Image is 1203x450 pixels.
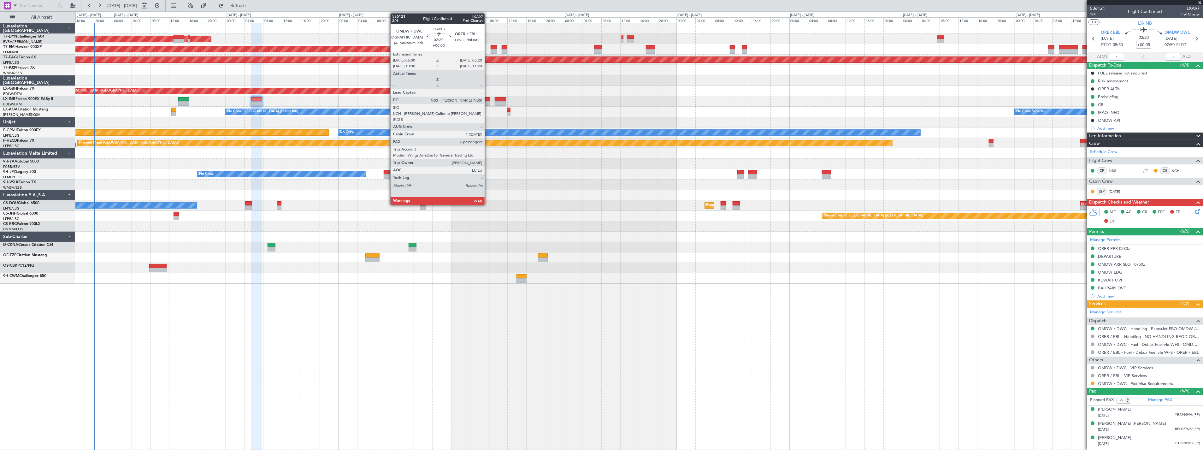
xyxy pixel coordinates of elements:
[1098,285,1126,291] div: BAHRAIN OVF
[1101,30,1120,36] span: ORER EBL
[1098,326,1200,331] a: OMDW / DWC - Handling - ExecuJet FBO OMDW / DWC
[132,17,150,23] div: 04:00
[3,160,17,163] span: 9H-YAA
[1098,70,1147,76] div: FUEL release not required
[1089,140,1100,147] span: Crew
[451,17,470,23] div: 00:00
[1139,35,1149,41] span: 02:20
[169,17,188,23] div: 12:00
[3,212,38,216] a: CS-JHHGlobal 6000
[1098,365,1153,370] a: OMDW / DWC - VIP Services
[565,13,589,18] div: [DATE] - [DATE]
[1089,178,1113,185] span: Cabin Crew
[107,3,137,9] span: [DATE] - [DATE]
[903,13,927,18] div: [DATE] - [DATE]
[1180,12,1200,17] span: Pref Charter
[902,17,921,23] div: 00:00
[245,17,263,23] div: 04:00
[414,17,433,23] div: 16:00
[1180,300,1189,307] span: (1/2)
[1098,421,1166,427] div: [PERSON_NAME] [PERSON_NAME]
[1098,373,1147,378] a: ORER / EBL - VIP Services
[94,17,113,23] div: 20:00
[3,66,35,70] a: T7-PJ29Falcon 7X
[489,17,508,23] div: 08:00
[3,185,22,190] a: WMSA/SZB
[3,206,20,211] a: LFPB/LBG
[39,86,144,96] div: Planned Maint [GEOGRAPHIC_DATA] ([GEOGRAPHIC_DATA] Intl)
[3,201,18,205] span: CS-DOU
[3,164,20,169] a: FCBB/BZV
[3,139,17,143] span: F-HECD
[1113,42,1123,48] span: 05:30
[1180,5,1200,12] span: LXA97
[3,264,17,268] span: OY-CBK
[1098,269,1122,275] div: OMDW LDG
[1098,381,1173,386] a: OMDW / DWC - Pax Visa Requirements
[227,13,251,18] div: [DATE] - [DATE]
[958,17,977,23] div: 12:00
[789,17,808,23] div: 00:00
[1089,388,1096,395] span: Pax
[676,17,695,23] div: 00:00
[3,45,42,49] a: T7-EMIHawker 900XP
[824,211,923,221] div: Planned Maint [GEOGRAPHIC_DATA] ([GEOGRAPHIC_DATA])
[1016,13,1040,18] div: [DATE] - [DATE]
[3,45,15,49] span: T7-EMI
[1101,36,1114,42] span: [DATE]
[1071,17,1090,23] div: 12:00
[1089,228,1104,235] span: Permits
[1128,9,1162,15] div: Flight Confirmed
[3,108,18,111] span: LX-AOA
[75,17,94,23] div: 16:00
[3,222,17,226] span: CS-RRC
[77,13,101,18] div: [DATE] - [DATE]
[3,253,16,257] span: OE-FZE
[3,175,21,180] a: LFMD/CEQ
[301,17,320,23] div: 16:00
[376,17,395,23] div: 08:00
[1098,342,1200,347] a: OMDW / DWC - Fuel - DeLux Fuel via WFS - OMDW / DWC
[677,13,702,18] div: [DATE] - [DATE]
[3,92,22,96] a: EDLW/DTM
[1148,397,1172,403] a: Manage PAX
[1098,277,1123,283] div: KUWAIT OVF
[790,13,815,18] div: [DATE] - [DATE]
[1180,388,1189,394] span: (6/6)
[3,60,20,65] a: LFPB/LBG
[1016,107,1046,116] div: No Crew Sabadell
[3,112,40,117] a: [PERSON_NAME]/QSA
[1176,42,1186,48] span: ELDT
[1098,118,1120,123] div: OMDW API
[921,17,940,23] div: 04:00
[507,17,526,23] div: 12:00
[1165,30,1190,36] span: OMDW DWC
[215,1,253,11] button: Refresh
[3,274,19,278] span: 9H-CWM
[1098,254,1121,259] div: DEPARTURE
[639,17,658,23] div: 16:00
[1090,397,1114,403] label: Planned PAX
[3,160,39,163] a: 9H-YAAGlobal 5000
[714,17,733,23] div: 08:00
[1158,209,1165,216] span: FFC
[977,17,996,23] div: 16:00
[3,201,39,205] a: CS-DOUGlobal 6500
[1090,309,1122,316] a: Manage Services
[808,17,827,23] div: 04:00
[3,212,17,216] span: CS-JHH
[3,87,34,91] a: LX-GBHFalcon 7X
[1097,54,1107,60] span: ATOT
[1180,228,1189,234] span: (6/6)
[3,56,36,59] a: T7-EAGLFalcon 8X
[1098,246,1130,251] div: ORER PPR 0530z
[1090,237,1121,243] a: Manage Permits
[706,201,806,210] div: Planned Maint [GEOGRAPHIC_DATA] ([GEOGRAPHIC_DATA])
[3,35,17,38] span: T7-DYN
[733,17,752,23] div: 12:00
[1165,36,1177,42] span: [DATE]
[1101,42,1111,48] span: ETOT
[1160,167,1170,174] div: CS
[1089,300,1106,308] span: Services
[1090,5,1105,12] span: 536121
